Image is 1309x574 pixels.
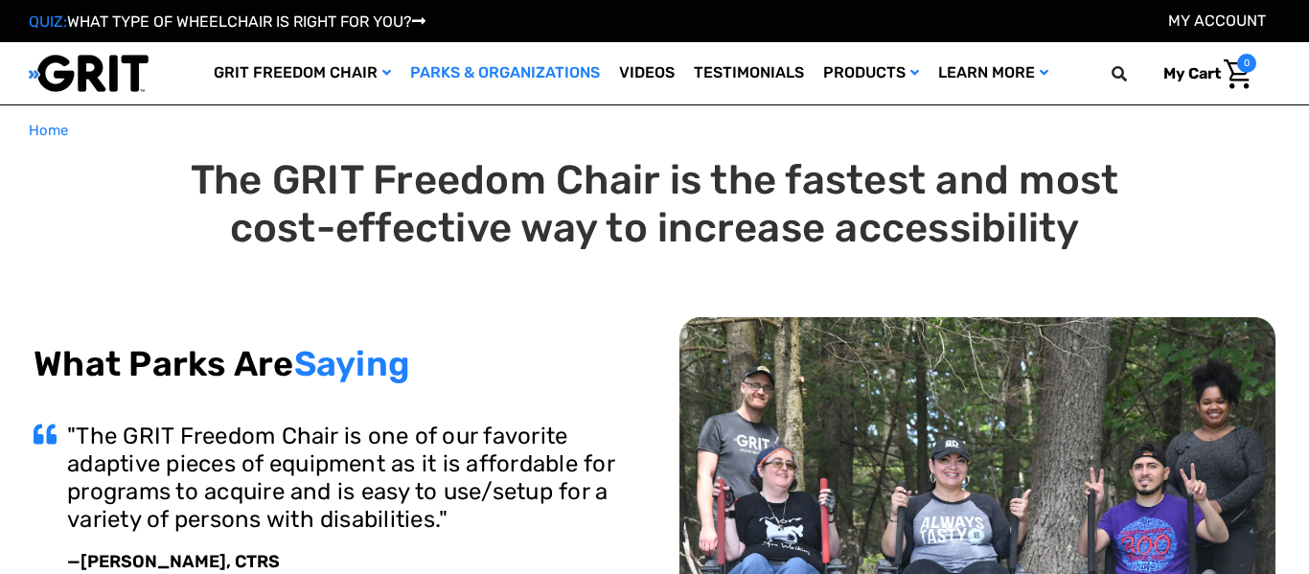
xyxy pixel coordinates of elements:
[1149,54,1256,94] a: Cart with 0 items
[29,12,67,31] span: QUIZ:
[684,42,814,104] a: Testimonials
[34,343,630,384] h2: What Parks Are
[1237,54,1256,73] span: 0
[1224,59,1252,89] img: Cart
[29,12,425,31] a: QUIZ:WHAT TYPE OF WHEELCHAIR IS RIGHT FOR YOU?
[1120,54,1149,94] input: Search
[1168,11,1266,30] a: Account
[1163,64,1221,82] span: My Cart
[34,156,1275,253] h1: The GRIT Freedom Chair is the fastest and most cost-effective way to increase accessibility
[29,122,68,139] span: Home
[929,42,1058,104] a: Learn More
[814,42,929,104] a: Products
[204,42,401,104] a: GRIT Freedom Chair
[294,343,411,384] span: Saying
[29,120,1280,142] nav: Breadcrumb
[67,423,631,533] h3: "The GRIT Freedom Chair is one of our favorite adaptive pieces of equipment as it is affordable f...
[67,552,631,573] p: —[PERSON_NAME], CTRS
[401,42,609,104] a: Parks & Organizations
[29,120,68,142] a: Home
[609,42,684,104] a: Videos
[29,54,149,93] img: GRIT All-Terrain Wheelchair and Mobility Equipment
